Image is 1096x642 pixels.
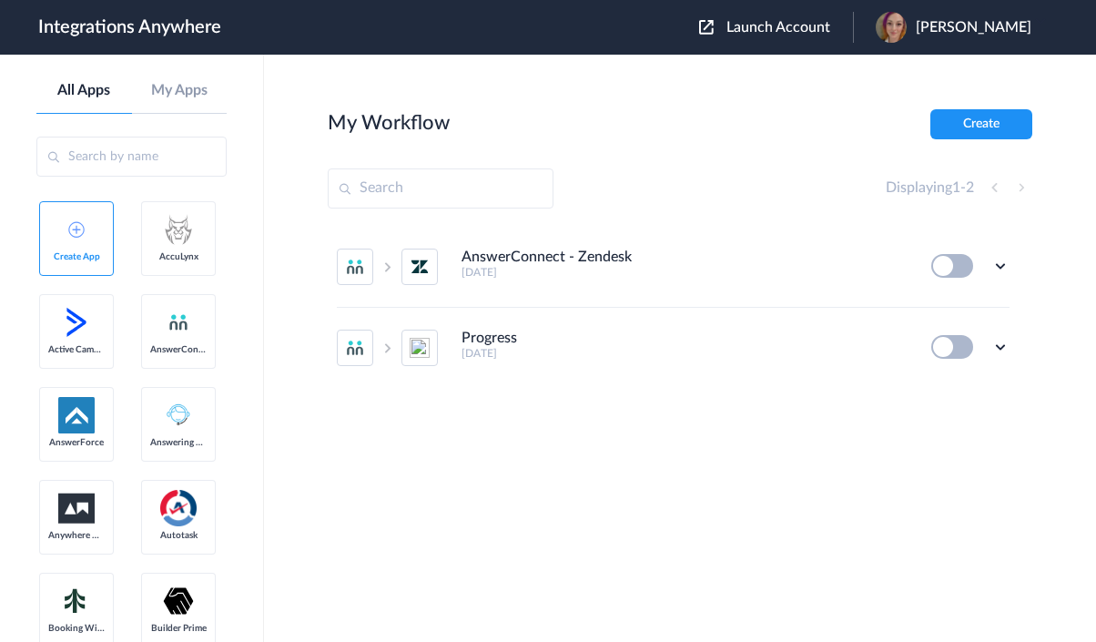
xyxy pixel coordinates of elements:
img: answerconnect-logo.svg [167,311,189,333]
img: aww.png [58,494,95,524]
h4: Displaying - [886,179,974,197]
span: AnswerConnect [150,344,207,355]
span: Booking Widget [48,623,105,634]
h4: Progress [462,330,517,347]
h5: [DATE] [462,347,907,360]
span: 2 [966,180,974,195]
img: add-icon.svg [68,221,85,238]
h1: Integrations Anywhere [38,16,221,38]
input: Search by name [36,137,227,177]
input: Search [328,168,553,209]
span: Create App [48,251,105,262]
span: Anywhere Works [48,530,105,541]
img: acculynx-logo.svg [160,211,197,248]
a: All Apps [36,82,132,99]
h2: My Workflow [328,111,450,135]
img: Answering_service.png [160,397,197,433]
span: Builder Prime [150,623,207,634]
span: 1 [952,180,960,195]
span: Autotask [150,530,207,541]
img: af-app-logo.svg [58,397,95,433]
img: Setmore_Logo.svg [58,585,95,617]
h5: [DATE] [462,266,907,279]
span: Launch Account [726,20,830,35]
img: active-campaign-logo.svg [58,304,95,341]
img: e104cdde-3abe-4874-827c-9f5a214dcc53.jpeg [876,12,907,43]
span: AccuLynx [150,251,207,262]
button: Create [930,109,1032,139]
button: Launch Account [699,19,853,36]
span: [PERSON_NAME] [916,19,1031,36]
img: builder-prime-logo.svg [160,583,197,619]
a: My Apps [132,82,228,99]
img: launch-acct-icon.svg [699,20,714,35]
img: autotask.png [160,490,197,526]
h4: AnswerConnect - Zendesk [462,249,632,266]
span: Answering Service [150,437,207,448]
span: AnswerForce [48,437,105,448]
span: Active Campaign [48,344,105,355]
